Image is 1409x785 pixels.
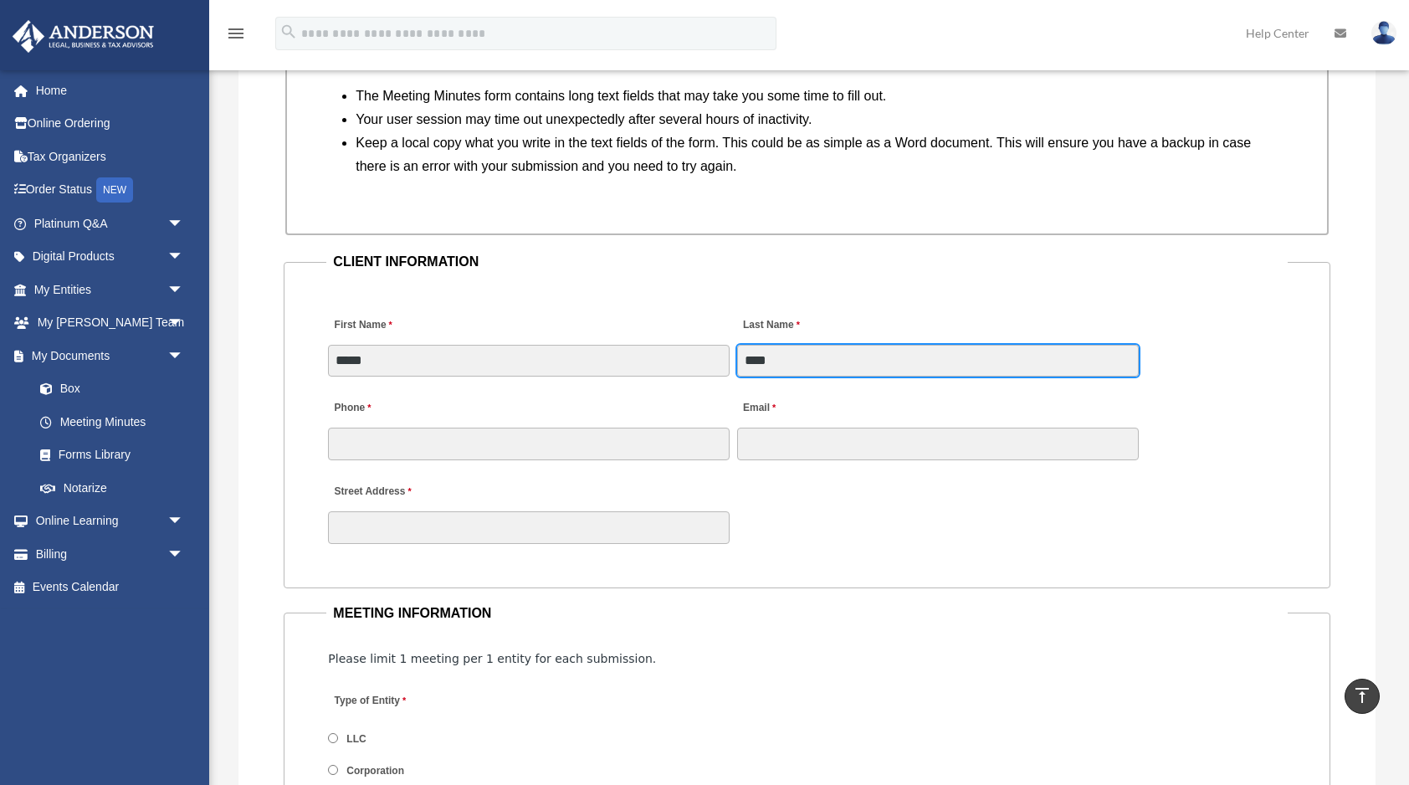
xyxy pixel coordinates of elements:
legend: MEETING INFORMATION [326,602,1287,625]
a: Online Learningarrow_drop_down [12,505,209,538]
i: menu [226,23,246,44]
img: Anderson Advisors Platinum Portal [8,20,159,53]
a: Home [12,74,209,107]
a: Forms Library [23,439,209,472]
legend: CLIENT INFORMATION [326,250,1287,274]
span: arrow_drop_down [167,240,201,274]
a: Order StatusNEW [12,173,209,208]
label: Type of Entity [328,690,487,713]
span: arrow_drop_down [167,537,201,572]
span: Please limit 1 meeting per 1 entity for each submission. [328,652,656,665]
a: Billingarrow_drop_down [12,537,209,571]
a: vertical_align_top [1345,679,1380,714]
span: arrow_drop_down [167,306,201,341]
a: Meeting Minutes [23,405,201,439]
a: menu [226,29,246,44]
label: LLC [341,731,372,747]
i: vertical_align_top [1352,685,1372,705]
a: Digital Productsarrow_drop_down [12,240,209,274]
div: NEW [96,177,133,203]
a: My Documentsarrow_drop_down [12,339,209,372]
a: Platinum Q&Aarrow_drop_down [12,207,209,240]
a: My Entitiesarrow_drop_down [12,273,209,306]
a: My [PERSON_NAME] Teamarrow_drop_down [12,306,209,340]
label: First Name [328,314,396,336]
li: Keep a local copy what you write in the text fields of the form. This could be as simple as a Wor... [356,131,1272,178]
span: arrow_drop_down [167,339,201,373]
label: Phone [328,398,375,420]
label: Corporation [341,764,410,779]
a: Notarize [23,471,209,505]
li: Your user session may time out unexpectedly after several hours of inactivity. [356,108,1272,131]
a: Online Ordering [12,107,209,141]
label: Email [737,398,780,420]
a: Events Calendar [12,571,209,604]
label: Last Name [737,314,804,336]
img: User Pic [1371,21,1396,45]
i: search [279,23,298,41]
span: arrow_drop_down [167,273,201,307]
a: Box [23,372,209,406]
span: arrow_drop_down [167,207,201,241]
span: arrow_drop_down [167,505,201,539]
label: Street Address [328,481,487,504]
li: The Meeting Minutes form contains long text fields that may take you some time to fill out. [356,85,1272,108]
a: Tax Organizers [12,140,209,173]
